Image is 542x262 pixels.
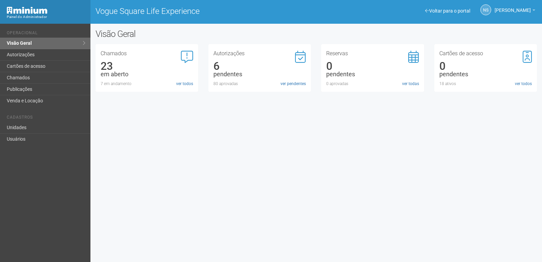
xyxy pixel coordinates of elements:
[176,81,193,87] a: ver todos
[213,71,306,77] div: pendentes
[326,51,419,56] h3: Reservas
[326,63,419,69] div: 0
[101,71,193,77] div: em aberto
[213,63,306,69] div: 6
[101,63,193,69] div: 23
[7,14,85,20] div: Painel do Administrador
[326,81,419,87] div: 0 aprovadas
[213,81,306,87] div: 80 aprovadas
[101,51,193,56] h3: Chamados
[439,71,532,77] div: pendentes
[7,31,85,38] li: Operacional
[495,8,535,14] a: [PERSON_NAME]
[280,81,306,87] a: ver pendentes
[439,51,532,56] h3: Cartões de acesso
[96,7,311,16] h1: Vogue Square Life Experience
[101,81,193,87] div: 7 em andamento
[515,81,532,87] a: ver todos
[495,1,531,13] span: Nicolle Silva
[7,7,47,14] img: Minium
[439,63,532,69] div: 0
[480,4,491,15] a: NS
[326,71,419,77] div: pendentes
[402,81,419,87] a: ver todas
[7,115,85,122] li: Cadastros
[96,29,274,39] h2: Visão Geral
[425,8,470,14] a: Voltar para o portal
[439,81,532,87] div: 18 ativos
[213,51,306,56] h3: Autorizações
